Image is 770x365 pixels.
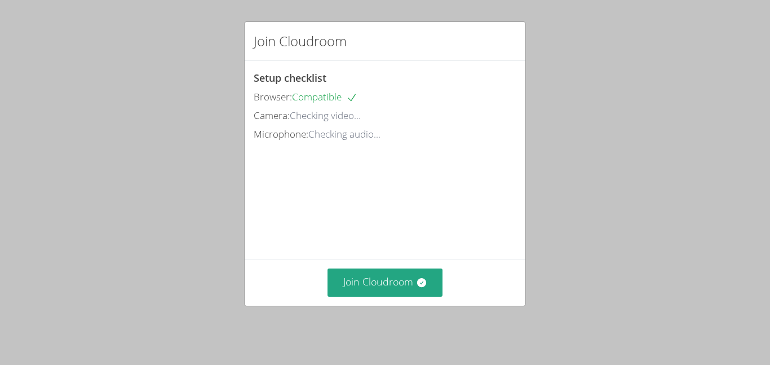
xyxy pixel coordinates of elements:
[292,90,357,103] span: Compatible
[308,127,380,140] span: Checking audio...
[254,31,347,51] h2: Join Cloudroom
[254,71,326,85] span: Setup checklist
[254,90,292,103] span: Browser:
[254,127,308,140] span: Microphone:
[328,269,443,296] button: Join Cloudroom
[290,109,361,122] span: Checking video...
[254,109,290,122] span: Camera:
